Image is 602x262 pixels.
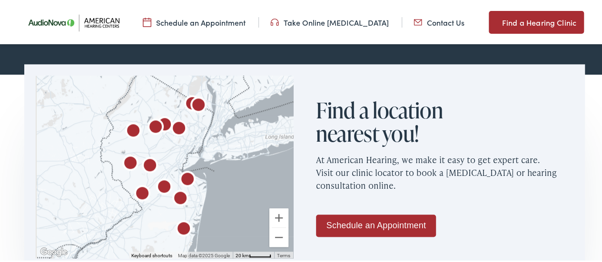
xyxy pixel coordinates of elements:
div: AudioNova [135,150,165,180]
div: American Hearing Centers by AudioNova [164,113,194,143]
a: Find a Hearing Clinic [489,10,584,32]
div: AudioNova [172,164,203,194]
span: Map data ©2025 Google [178,252,230,257]
p: At American Hearing, we make it easy to get expert care. Visit our clinic locator to book a [MEDI... [316,144,573,198]
button: Zoom out [269,226,288,245]
div: AudioNova [118,115,148,146]
a: Contact Us [414,16,464,26]
div: AudioNova [127,178,158,208]
div: AudioNova [177,88,207,118]
span: 20 km [236,252,249,257]
img: utility icon [270,16,279,26]
div: American Hearing Centers by AudioNova [140,111,171,142]
img: utility icon [414,16,422,26]
img: utility icon [143,16,151,26]
div: AudioNova [149,109,180,139]
div: AudioNova [165,183,196,213]
h2: Find a location nearest you! [316,97,468,144]
div: AudioNova [115,147,146,178]
button: Map Scale: 20 km per 43 pixels [233,250,274,257]
a: Take Online [MEDICAL_DATA] [270,16,389,26]
a: Terms (opens in new tab) [277,252,290,257]
img: Google [38,244,69,257]
a: Open this area in Google Maps (opens a new window) [38,244,69,257]
img: utility icon [489,15,497,27]
a: Schedule an Appointment [316,213,436,235]
a: Schedule an Appointment [143,16,246,26]
button: Keyboard shortcuts [131,251,172,258]
div: AudioNova [183,89,214,120]
div: AudioNova [168,213,199,243]
button: Zoom in [269,207,288,226]
div: AudioNova [149,171,179,202]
